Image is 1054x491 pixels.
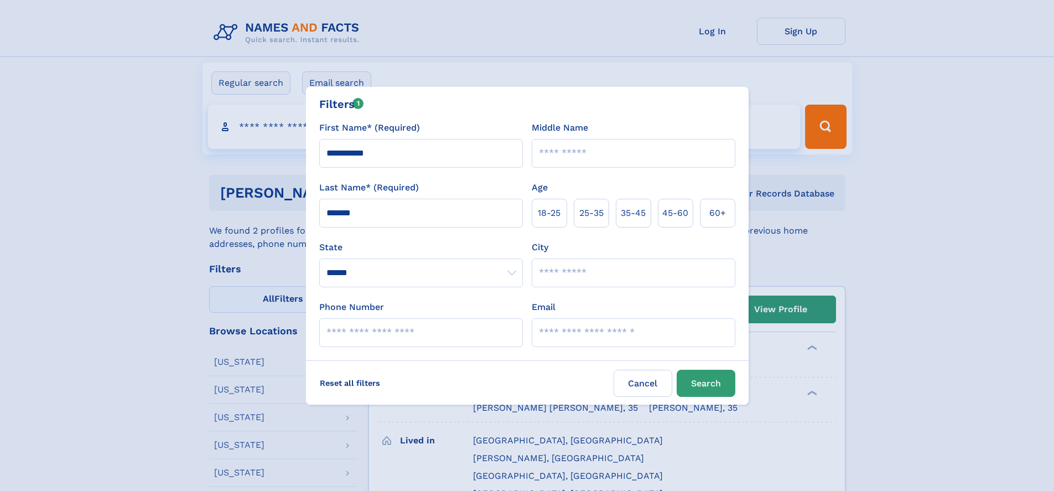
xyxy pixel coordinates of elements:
[532,181,548,194] label: Age
[709,206,726,220] span: 60+
[319,241,523,254] label: State
[532,241,548,254] label: City
[532,121,588,135] label: Middle Name
[313,370,387,396] label: Reset all filters
[532,301,555,314] label: Email
[319,121,420,135] label: First Name* (Required)
[662,206,688,220] span: 45‑60
[319,301,384,314] label: Phone Number
[319,181,419,194] label: Last Name* (Required)
[579,206,604,220] span: 25‑35
[538,206,560,220] span: 18‑25
[319,96,364,112] div: Filters
[677,370,735,397] button: Search
[621,206,646,220] span: 35‑45
[614,370,672,397] label: Cancel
